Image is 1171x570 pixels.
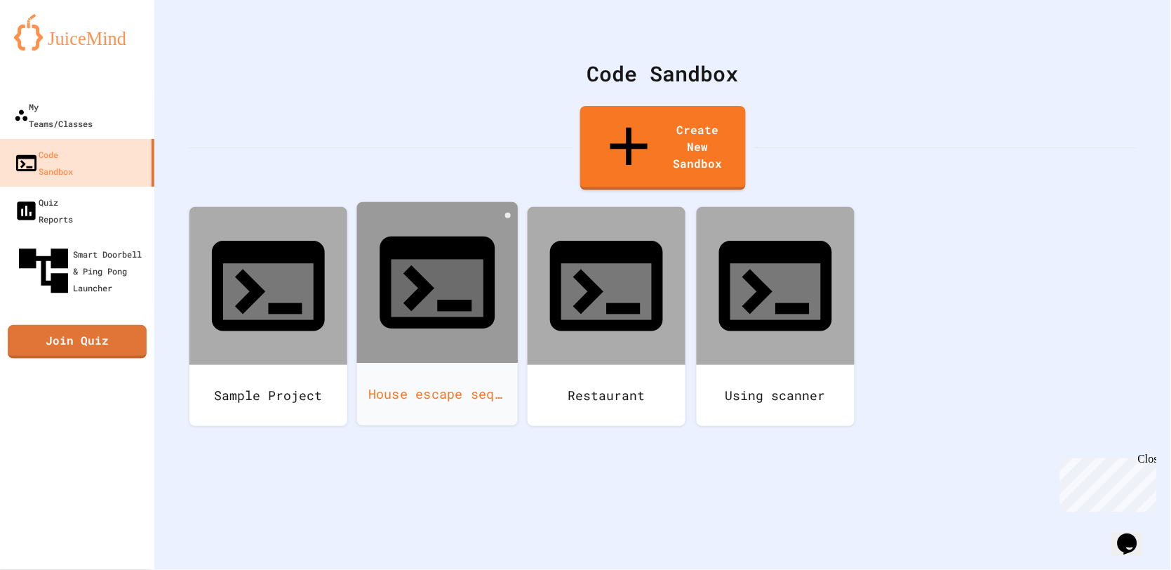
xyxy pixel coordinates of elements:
[14,14,140,51] img: logo-orange.svg
[697,365,855,426] div: Using scanner
[697,207,855,426] a: Using scanner
[189,58,1136,89] div: Code Sandbox
[1055,453,1157,512] iframe: chat widget
[8,325,147,359] a: Join Quiz
[14,241,149,300] div: Smart Doorbell & Ping Pong Launcher
[528,207,685,426] a: Restaurant
[1112,514,1157,556] iframe: chat widget
[528,365,685,426] div: Restaurant
[357,202,518,425] a: House escape sequances
[189,365,347,426] div: Sample Project
[14,146,73,180] div: Code Sandbox
[6,6,97,89] div: Chat with us now!Close
[14,98,93,132] div: My Teams/Classes
[357,363,518,425] div: House escape sequances
[14,194,73,227] div: Quiz Reports
[580,106,746,190] a: Create New Sandbox
[189,207,347,426] a: Sample Project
